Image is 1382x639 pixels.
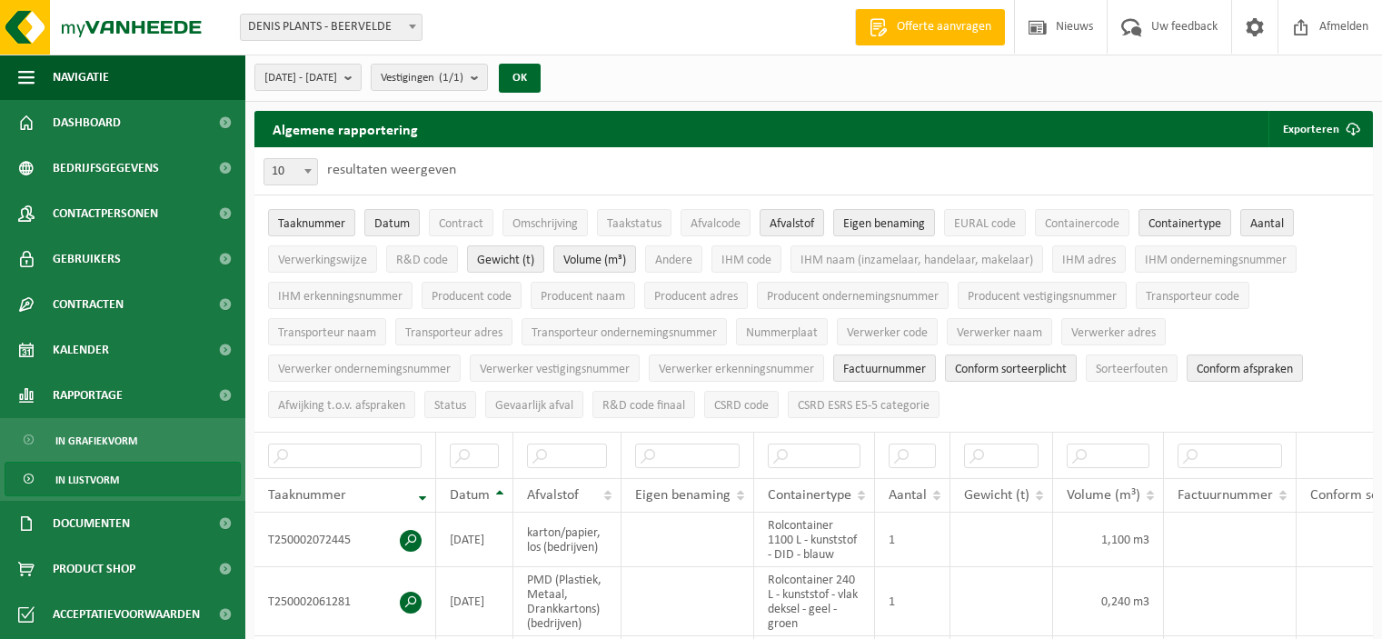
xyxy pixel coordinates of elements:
[837,318,938,345] button: Verwerker codeVerwerker code: Activate to sort
[1187,354,1303,382] button: Conform afspraken : Activate to sort
[381,65,463,92] span: Vestigingen
[241,15,422,40] span: DENIS PLANTS - BEERVELDE
[467,245,544,273] button: Gewicht (t)Gewicht (t): Activate to sort
[531,282,635,309] button: Producent naamProducent naam: Activate to sort
[1178,488,1273,503] span: Factuurnummer
[495,399,573,413] span: Gevaarlijk afval
[1035,209,1129,236] button: ContainercodeContainercode: Activate to sort
[892,18,996,36] span: Offerte aanvragen
[513,513,621,567] td: karton/papier, los (bedrijven)
[1268,111,1371,147] button: Exporteren
[944,209,1026,236] button: EURAL codeEURAL code: Activate to sort
[263,158,318,185] span: 10
[268,209,355,236] button: TaaknummerTaaknummer: Activate to remove sorting
[760,209,824,236] button: AfvalstofAfvalstof: Activate to sort
[958,282,1127,309] button: Producent vestigingsnummerProducent vestigingsnummer: Activate to sort
[1240,209,1294,236] button: AantalAantal: Activate to sort
[439,217,483,231] span: Contract
[53,327,109,373] span: Kalender
[532,326,717,340] span: Transporteur ondernemingsnummer
[654,290,738,304] span: Producent adres
[757,282,949,309] button: Producent ondernemingsnummerProducent ondernemingsnummer: Activate to sort
[254,513,436,567] td: T250002072445
[1071,326,1156,340] span: Verwerker adres
[553,245,636,273] button: Volume (m³)Volume (m³): Activate to sort
[649,354,824,382] button: Verwerker erkenningsnummerVerwerker erkenningsnummer: Activate to sort
[1052,245,1126,273] button: IHM adresIHM adres: Activate to sort
[597,209,671,236] button: TaakstatusTaakstatus: Activate to sort
[691,217,741,231] span: Afvalcode
[477,254,534,267] span: Gewicht (t)
[1250,217,1284,231] span: Aantal
[711,245,781,273] button: IHM codeIHM code: Activate to sort
[5,462,241,496] a: In lijstvorm
[607,217,661,231] span: Taakstatus
[1067,488,1140,503] span: Volume (m³)
[434,399,466,413] span: Status
[644,282,748,309] button: Producent adresProducent adres: Activate to sort
[754,567,875,636] td: Rolcontainer 240 L - kunststof - vlak deksel - geel - groen
[659,363,814,376] span: Verwerker erkenningsnummer
[53,546,135,592] span: Product Shop
[268,282,413,309] button: IHM erkenningsnummerIHM erkenningsnummer: Activate to sort
[240,14,423,41] span: DENIS PLANTS - BEERVELDE
[268,488,346,503] span: Taaknummer
[422,282,522,309] button: Producent codeProducent code: Activate to sort
[432,290,512,304] span: Producent code
[278,326,376,340] span: Transporteur naam
[53,236,121,282] span: Gebruikers
[254,64,362,91] button: [DATE] - [DATE]
[875,513,950,567] td: 1
[947,318,1052,345] button: Verwerker naamVerwerker naam: Activate to sort
[704,391,779,418] button: CSRD codeCSRD code: Activate to sort
[1053,567,1164,636] td: 0,240 m3
[513,567,621,636] td: PMD (Plastiek, Metaal, Drankkartons) (bedrijven)
[5,423,241,457] a: In grafiekvorm
[405,326,502,340] span: Transporteur adres
[278,363,451,376] span: Verwerker ondernemingsnummer
[396,254,448,267] span: R&D code
[327,163,456,177] label: resultaten weergeven
[968,290,1117,304] span: Producent vestigingsnummer
[843,363,926,376] span: Factuurnummer
[1136,282,1249,309] button: Transporteur codeTransporteur code: Activate to sort
[1096,363,1168,376] span: Sorteerfouten
[714,399,769,413] span: CSRD code
[512,217,578,231] span: Omschrijving
[955,363,1067,376] span: Conform sorteerplicht
[424,391,476,418] button: StatusStatus: Activate to sort
[770,217,814,231] span: Afvalstof
[889,488,927,503] span: Aantal
[681,209,751,236] button: AfvalcodeAfvalcode: Activate to sort
[945,354,1077,382] button: Conform sorteerplicht : Activate to sort
[833,209,935,236] button: Eigen benamingEigen benaming: Activate to sort
[470,354,640,382] button: Verwerker vestigingsnummerVerwerker vestigingsnummer: Activate to sort
[386,245,458,273] button: R&D codeR&amp;D code: Activate to sort
[1146,290,1239,304] span: Transporteur code
[833,354,936,382] button: FactuurnummerFactuurnummer: Activate to sort
[268,391,415,418] button: Afwijking t.o.v. afsprakenAfwijking t.o.v. afspraken: Activate to sort
[790,245,1043,273] button: IHM naam (inzamelaar, handelaar, makelaar)IHM naam (inzamelaar, handelaar, makelaar): Activate to...
[843,217,925,231] span: Eigen benaming
[268,318,386,345] button: Transporteur naamTransporteur naam: Activate to sort
[264,159,317,185] span: 10
[264,65,337,92] span: [DATE] - [DATE]
[53,282,124,327] span: Contracten
[767,290,939,304] span: Producent ondernemingsnummer
[254,111,436,147] h2: Algemene rapportering
[1197,363,1293,376] span: Conform afspraken
[53,100,121,145] span: Dashboard
[1053,513,1164,567] td: 1,100 m3
[655,254,692,267] span: Andere
[736,318,828,345] button: NummerplaatNummerplaat: Activate to sort
[957,326,1042,340] span: Verwerker naam
[278,399,405,413] span: Afwijking t.o.v. afspraken
[635,488,731,503] span: Eigen benaming
[436,567,513,636] td: [DATE]
[954,217,1016,231] span: EURAL code
[847,326,928,340] span: Verwerker code
[55,463,119,497] span: In lijstvorm
[798,399,930,413] span: CSRD ESRS E5-5 categorie
[268,245,377,273] button: VerwerkingswijzeVerwerkingswijze: Activate to sort
[1061,318,1166,345] button: Verwerker adresVerwerker adres: Activate to sort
